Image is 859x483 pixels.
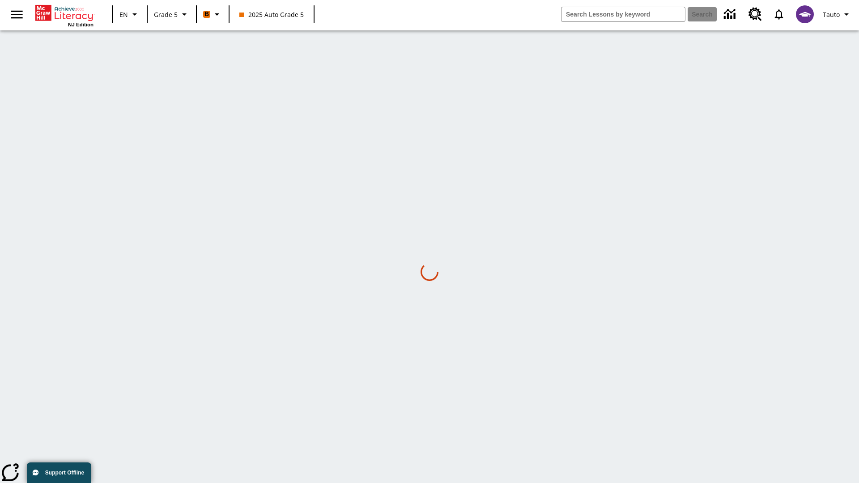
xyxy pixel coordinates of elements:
input: search field [561,7,685,21]
button: Grade: Grade 5, Select a grade [150,6,193,22]
button: Open side menu [4,1,30,28]
span: Support Offline [45,470,84,476]
button: Support Offline [27,462,91,483]
a: Data Center [719,2,743,27]
button: Boost Class color is orange. Change class color [200,6,226,22]
span: Grade 5 [154,10,178,19]
div: Home [35,3,94,27]
span: NJ Edition [68,22,94,27]
button: Select a new avatar [791,3,819,26]
span: Tauto [823,10,840,19]
img: avatar image [796,5,814,23]
button: Language: EN, Select a language [115,6,144,22]
span: EN [119,10,128,19]
span: 2025 Auto Grade 5 [239,10,304,19]
button: Profile/Settings [819,6,855,22]
a: Resource Center, Will open in new tab [743,2,767,26]
span: B [204,8,209,20]
a: Notifications [767,3,791,26]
